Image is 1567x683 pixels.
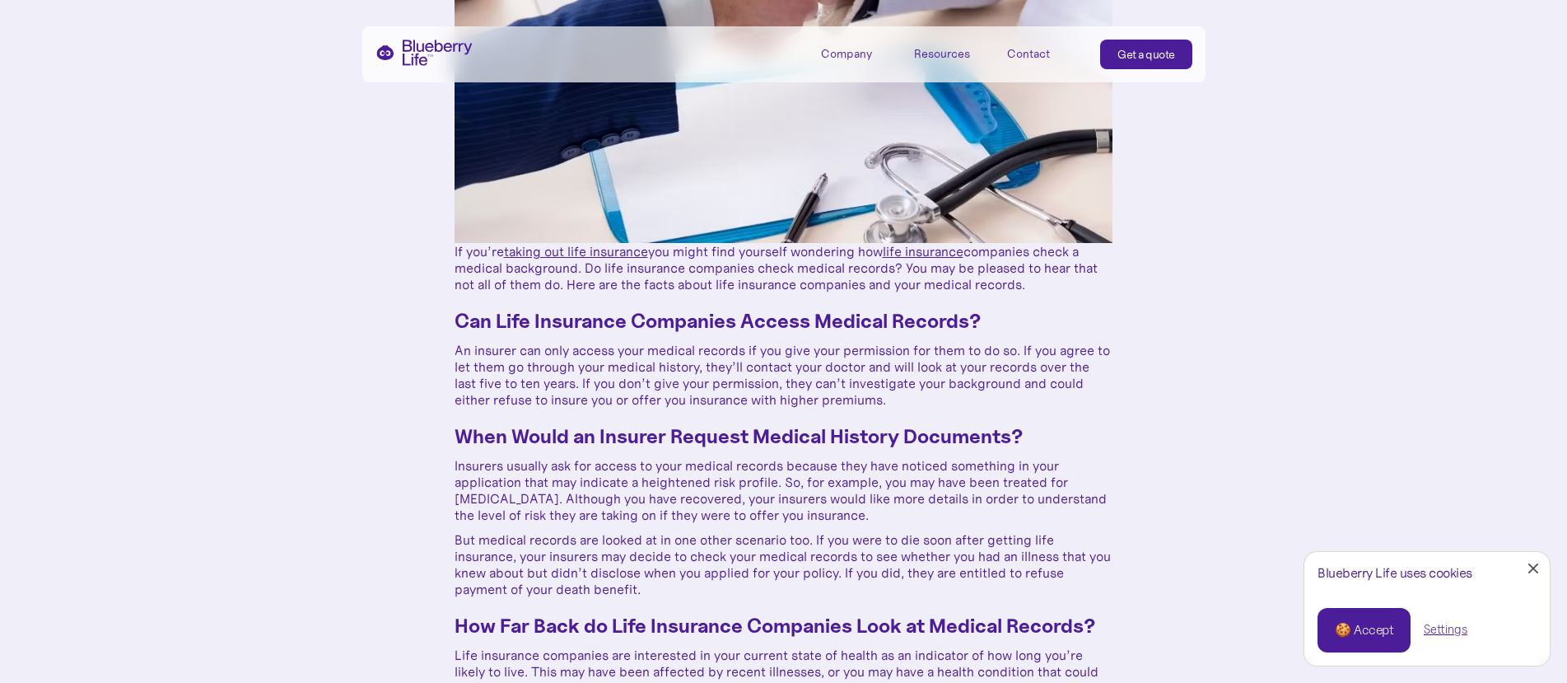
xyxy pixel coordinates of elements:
a: Settings [1424,621,1467,639]
div: Company [821,47,872,61]
a: Get a quote [1100,40,1192,69]
div: Company [821,40,895,67]
a: 🍪 Accept [1317,608,1411,653]
div: Contact [1007,47,1050,61]
div: Resources [914,40,988,67]
div: Blueberry Life uses cookies [1317,565,1537,581]
h3: Can Life Insurance Companies Access Medical Records? [455,309,1113,334]
h3: How Far Back do Life Insurance Companies Look at Medical Records? [455,614,1113,639]
a: Close Cookie Popup [1517,552,1550,585]
div: 🍪 Accept [1335,621,1393,639]
a: life insurance [883,243,963,260]
h3: When Would an Insurer Request Medical History Documents? [455,424,1113,449]
p: If you’re you might find yourself wondering how companies check a medical background. Do life ins... [455,243,1113,292]
p: An insurer can only access your medical records if you give your permission for them to do so. If... [455,342,1113,408]
p: Insurers usually ask for access to your medical records because they have noticed something in yo... [455,457,1113,523]
div: Resources [914,47,970,61]
p: But medical records are looked at in one other scenario too. If you were to die soon after gettin... [455,531,1113,597]
a: home [375,40,473,66]
a: taking out life insurance [504,243,648,260]
a: Contact [1007,40,1081,67]
div: Close Cookie Popup [1533,568,1534,569]
div: Get a quote [1117,46,1175,63]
